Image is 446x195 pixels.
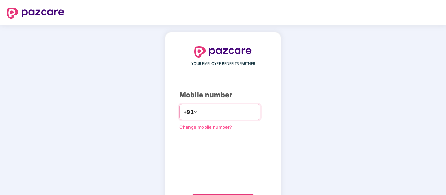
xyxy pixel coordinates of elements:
img: logo [194,46,252,58]
a: Change mobile number? [179,124,232,130]
span: YOUR EMPLOYEE BENEFITS PARTNER [191,61,255,67]
img: logo [7,8,64,19]
div: Mobile number [179,90,267,100]
span: +91 [183,108,194,117]
span: down [194,110,198,114]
